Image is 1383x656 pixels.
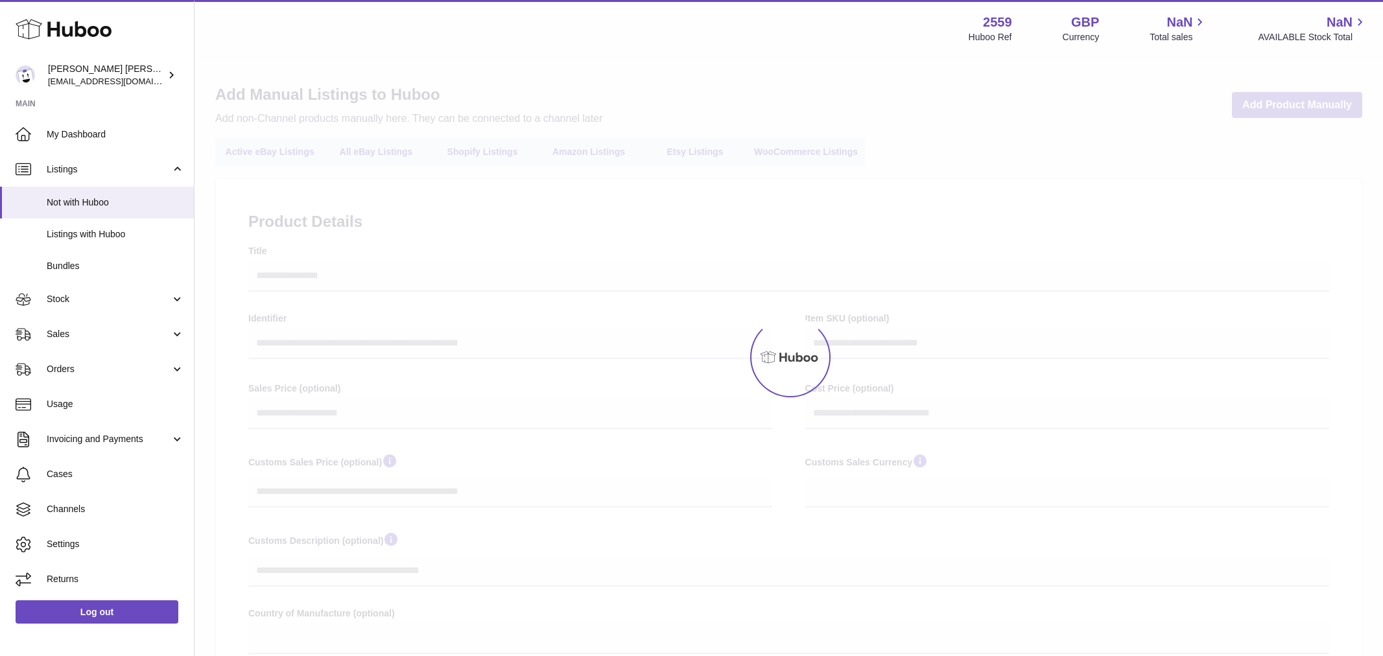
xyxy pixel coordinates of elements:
span: AVAILABLE Stock Total [1258,31,1367,43]
span: Sales [47,328,171,340]
span: Orders [47,363,171,375]
div: Huboo Ref [969,31,1012,43]
img: internalAdmin-2559@internal.huboo.com [16,65,35,85]
strong: GBP [1071,14,1099,31]
span: Usage [47,398,184,410]
a: NaN Total sales [1150,14,1207,43]
span: Listings with Huboo [47,228,184,240]
span: Stock [47,293,171,305]
span: Total sales [1150,31,1207,43]
span: NaN [1327,14,1353,31]
span: Invoicing and Payments [47,433,171,445]
span: My Dashboard [47,128,184,141]
span: Not with Huboo [47,196,184,209]
span: [EMAIL_ADDRESS][DOMAIN_NAME] [48,76,191,86]
div: [PERSON_NAME] [PERSON_NAME] [PERSON_NAME] [48,63,165,88]
strong: 2559 [983,14,1012,31]
span: Cases [47,468,184,480]
span: NaN [1166,14,1192,31]
span: Settings [47,538,184,550]
span: Returns [47,573,184,585]
a: NaN AVAILABLE Stock Total [1258,14,1367,43]
span: Bundles [47,260,184,272]
div: Currency [1063,31,1100,43]
a: Log out [16,600,178,624]
span: Channels [47,503,184,515]
span: Listings [47,163,171,176]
